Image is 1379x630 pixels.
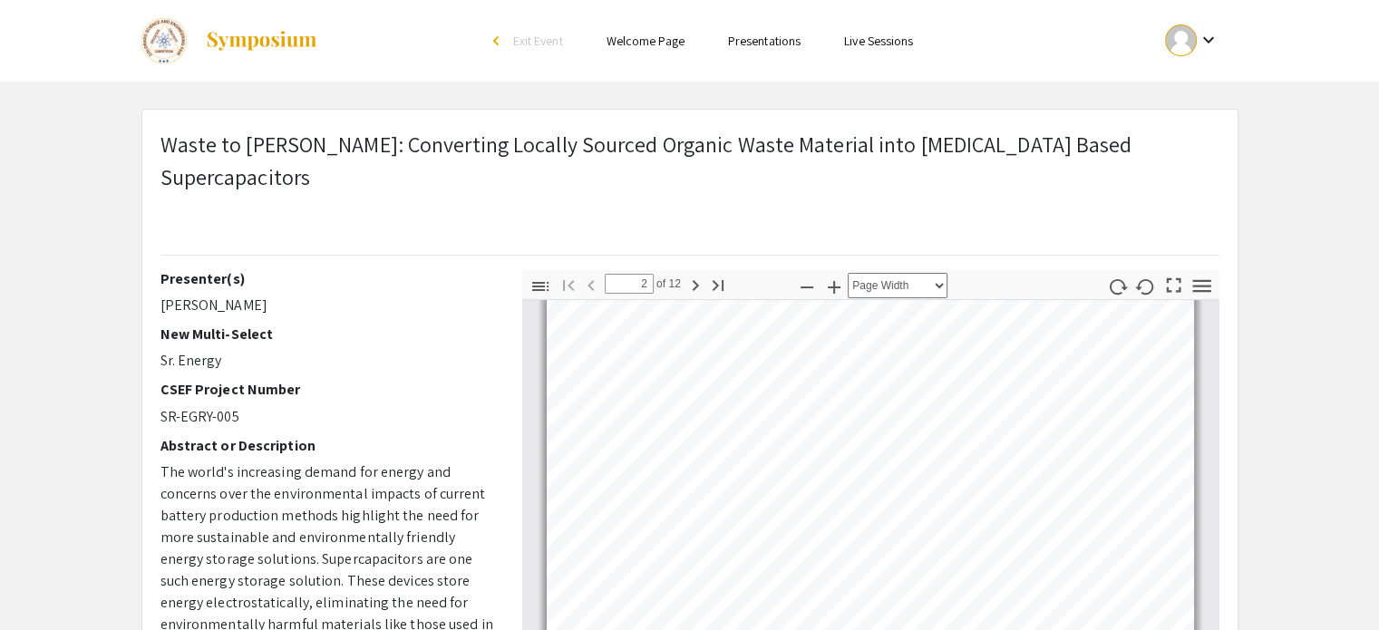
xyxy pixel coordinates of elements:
[791,273,822,299] button: Zoom Out
[160,270,495,287] h2: Presenter(s)
[1130,273,1160,299] button: Rotate Counterclockwise
[160,406,495,428] p: SR-EGRY-005
[160,437,495,454] h2: Abstract or Description
[553,271,584,297] button: Go to First Page
[513,33,563,49] span: Exit Event
[14,548,77,616] iframe: Chat
[819,273,850,299] button: Zoom In
[576,271,607,297] button: Previous Page
[680,271,711,297] button: Next Page
[848,273,947,298] select: Zoom
[607,33,685,49] a: Welcome Page
[654,274,682,294] span: of 12
[160,350,495,372] p: Sr. Energy
[1158,270,1189,296] button: Switch to Presentation Mode
[493,35,504,46] div: arrow_back_ios
[1146,20,1238,61] button: Expand account dropdown
[160,295,495,316] p: [PERSON_NAME]
[1186,273,1217,299] button: Tools
[160,325,495,343] h2: New Multi-Select
[205,30,318,52] img: Symposium by ForagerOne
[703,271,733,297] button: Go to Last Page
[1102,273,1132,299] button: Rotate Clockwise
[605,274,654,294] input: Page
[160,381,495,398] h2: CSEF Project Number
[160,128,1219,193] p: Waste to [PERSON_NAME]: Converting Locally Sourced Organic Waste Material into [MEDICAL_DATA] Bas...
[141,18,318,63] a: The 2024 Colorado Science & Engineering Fair
[844,33,913,49] a: Live Sessions
[141,18,187,63] img: The 2024 Colorado Science & Engineering Fair
[728,33,801,49] a: Presentations
[525,273,556,299] button: Toggle Sidebar
[1197,29,1219,51] mat-icon: Expand account dropdown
